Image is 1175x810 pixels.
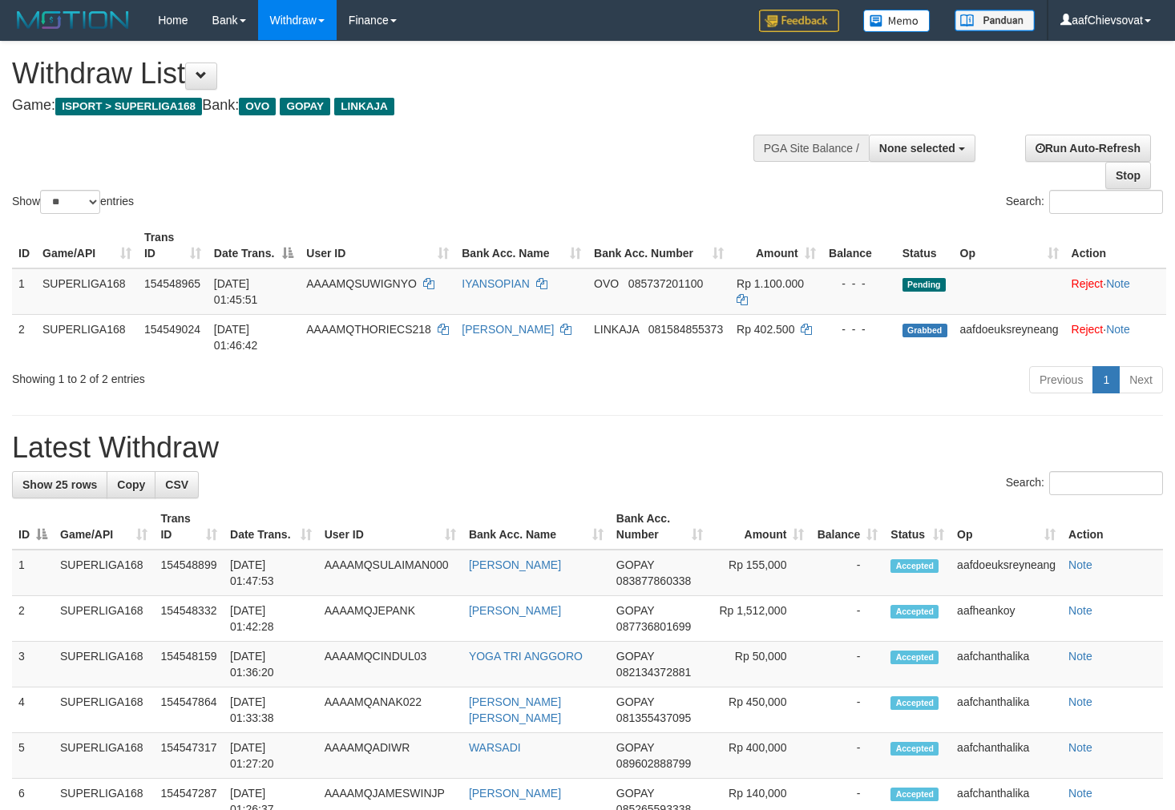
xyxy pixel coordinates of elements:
a: Note [1068,787,1092,800]
span: GOPAY [616,604,654,617]
th: ID [12,223,36,268]
td: - [810,550,884,596]
th: Bank Acc. Name: activate to sort column ascending [455,223,587,268]
th: Date Trans.: activate to sort column ascending [224,504,318,550]
td: 2 [12,596,54,642]
label: Show entries [12,190,134,214]
a: WARSADI [469,741,521,754]
td: Rp 450,000 [709,687,811,733]
td: AAAAMQSULAIMAN000 [318,550,462,596]
td: [DATE] 01:47:53 [224,550,318,596]
td: 154547317 [154,733,224,779]
span: Accepted [890,651,939,664]
a: Note [1106,277,1130,290]
span: OVO [239,98,276,115]
a: Reject [1072,323,1104,336]
h4: Game: Bank: [12,98,767,114]
td: aafchanthalika [951,733,1062,779]
td: SUPERLIGA168 [54,687,154,733]
td: aafchanthalika [951,687,1062,733]
td: AAAAMQANAK022 [318,687,462,733]
th: Bank Acc. Name: activate to sort column ascending [462,504,610,550]
td: aafchanthalika [951,642,1062,687]
th: Amount: activate to sort column ascending [730,223,822,268]
td: 154547864 [154,687,224,733]
span: Grabbed [902,324,947,337]
h1: Latest Withdraw [12,432,1163,464]
th: User ID: activate to sort column ascending [300,223,455,268]
span: None selected [879,142,955,155]
td: 4 [12,687,54,733]
th: Game/API: activate to sort column ascending [36,223,138,268]
td: 154548899 [154,550,224,596]
td: AAAAMQCINDUL03 [318,642,462,687]
td: [DATE] 01:42:28 [224,596,318,642]
td: SUPERLIGA168 [54,596,154,642]
div: PGA Site Balance / [753,135,869,162]
img: MOTION_logo.png [12,8,134,32]
td: - [810,596,884,642]
span: OVO [594,277,619,290]
a: Copy [107,471,155,498]
img: Button%20Memo.svg [863,10,931,32]
span: Show 25 rows [22,478,97,491]
span: Copy 081355437095 to clipboard [616,711,691,724]
a: Note [1068,558,1092,571]
th: Date Trans.: activate to sort column descending [208,223,300,268]
a: Note [1068,604,1092,617]
td: 154548159 [154,642,224,687]
span: CSV [165,478,188,491]
span: GOPAY [616,741,654,754]
span: Accepted [890,559,939,573]
span: LINKAJA [594,323,639,336]
td: 2 [12,314,36,360]
span: Rp 1.100.000 [737,277,804,290]
td: Rp 50,000 [709,642,811,687]
span: Accepted [890,742,939,756]
span: Pending [902,278,946,292]
th: Trans ID: activate to sort column ascending [138,223,208,268]
a: Stop [1105,162,1151,189]
th: Op: activate to sort column ascending [954,223,1065,268]
a: Note [1068,650,1092,663]
a: YOGA TRI ANGGORO [469,650,583,663]
td: - [810,642,884,687]
span: [DATE] 01:46:42 [214,323,258,352]
a: Next [1119,366,1163,393]
th: Trans ID: activate to sort column ascending [154,504,224,550]
span: GOPAY [280,98,330,115]
td: - [810,687,884,733]
td: · [1065,268,1166,315]
span: GOPAY [616,695,654,708]
th: Op: activate to sort column ascending [951,504,1062,550]
a: [PERSON_NAME] [462,323,554,336]
label: Search: [1006,471,1163,495]
span: Copy 081584855373 to clipboard [648,323,723,336]
td: 5 [12,733,54,779]
a: Previous [1029,366,1093,393]
span: GOPAY [616,787,654,800]
span: GOPAY [616,650,654,663]
td: Rp 155,000 [709,550,811,596]
th: Bank Acc. Number: activate to sort column ascending [610,504,709,550]
td: aafdoeuksreyneang [951,550,1062,596]
td: [DATE] 01:36:20 [224,642,318,687]
div: - - - [829,276,890,292]
span: Accepted [890,696,939,710]
div: - - - [829,321,890,337]
div: Showing 1 to 2 of 2 entries [12,365,478,387]
img: Feedback.jpg [759,10,839,32]
td: aafdoeuksreyneang [954,314,1065,360]
td: SUPERLIGA168 [54,733,154,779]
th: ID: activate to sort column descending [12,504,54,550]
a: Note [1106,323,1130,336]
td: 1 [12,550,54,596]
select: Showentries [40,190,100,214]
span: LINKAJA [334,98,394,115]
td: aafheankoy [951,596,1062,642]
button: None selected [869,135,975,162]
th: Status [896,223,954,268]
a: Reject [1072,277,1104,290]
span: Rp 402.500 [737,323,794,336]
span: Copy 083877860338 to clipboard [616,574,691,587]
